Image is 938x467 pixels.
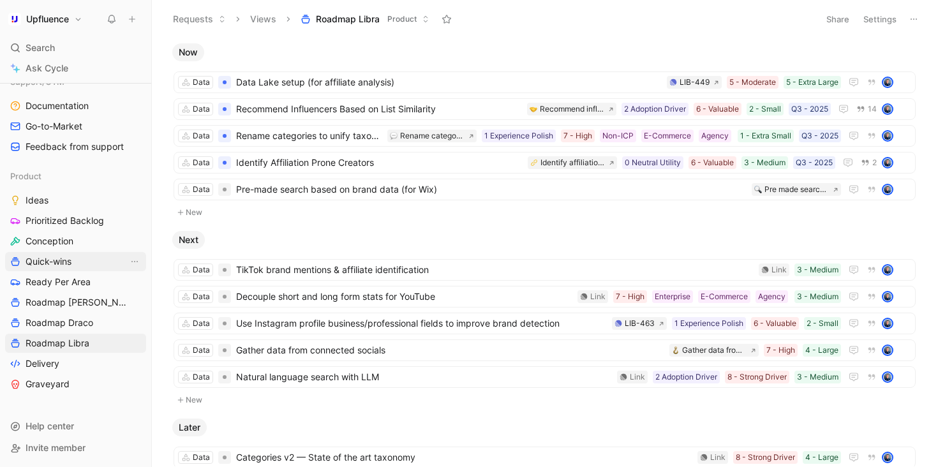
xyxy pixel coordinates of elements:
span: Use Instagram profile business/professional fields to improve brand detection [236,316,607,331]
span: TikTok brand mentions & affiliate identification [236,262,754,278]
div: Link [630,371,645,383]
span: Rename categories to unify taxonomy [236,128,382,144]
div: Q3 - 2025 [796,156,833,169]
img: 🔍 [754,186,762,193]
span: Gather data from connected socials [236,343,664,358]
img: avatar [883,346,892,355]
button: Roadmap LibraProduct [295,10,435,29]
div: Data [193,156,210,169]
div: Data [193,371,210,383]
span: Next [179,233,198,246]
div: Data [193,317,210,330]
div: Identify affiliation prone creators [540,156,605,169]
div: 2 Adoption Driver [655,371,717,383]
img: avatar [883,131,892,140]
div: E-Commerce [701,290,748,303]
div: Data [193,451,210,464]
img: avatar [883,158,892,167]
button: New [172,205,917,220]
button: 14 [854,102,879,116]
div: 3 - Medium [797,263,838,276]
div: Support/GTMDocumentationGo-to-MarketFeedback from support [5,72,146,156]
span: Roadmap Draco [26,316,93,329]
div: 7 - High [616,290,644,303]
span: Delivery [26,357,59,370]
div: NextNew [167,231,922,408]
a: Ask Cycle [5,59,146,78]
button: Next [172,231,205,249]
div: Rename categories to unify taxonomy [400,130,465,142]
div: 8 - Strong Driver [736,451,795,464]
div: 3 - Medium [797,290,838,303]
div: 0 Neutral Utility [625,156,681,169]
div: Gather data from connected socials [682,344,747,357]
button: Later [172,419,207,436]
div: Help center [5,417,146,436]
span: Feedback from support [26,140,124,153]
span: Decouple short and long form stats for YouTube [236,289,572,304]
span: Documentation [26,100,89,112]
a: DataTikTok brand mentions & affiliate identification3 - MediumLinkavatar [174,259,916,281]
div: LIB-463 [625,317,655,330]
a: DataDecouple short and long form stats for YouTube3 - MediumAgencyE-CommerceEnterprise7 - HighLin... [174,286,916,308]
button: UpfluenceUpfluence [5,10,86,28]
span: Pre-made search based on brand data (for Wix) [236,182,747,197]
div: 5 - Extra Large [786,76,838,89]
img: avatar [883,78,892,87]
a: DataData Lake setup (for affiliate analysis)5 - Extra Large5 - ModerateLIB-449avatar [174,71,916,93]
div: Pre made search based on brand data [764,183,829,196]
div: 2 Adoption Driver [624,103,686,115]
span: Natural language search with LLM [236,369,612,385]
div: Data [193,183,210,196]
a: Delivery [5,354,146,373]
span: Roadmap Libra [26,337,89,350]
span: Quick-wins [26,255,71,268]
img: avatar [883,105,892,114]
a: Roadmap Libra [5,334,146,353]
a: Documentation [5,96,146,115]
div: Data [193,344,210,357]
button: Views [244,10,282,29]
span: Conception [26,235,73,248]
span: Identify Affiliation Prone Creators [236,155,523,170]
div: Agency [701,130,729,142]
button: 2 [858,156,879,170]
a: Quick-winsView actions [5,252,146,271]
div: Data [193,263,210,276]
button: Share [821,10,855,28]
div: Enterprise [655,290,690,303]
img: avatar [883,373,892,382]
span: Ready Per Area [26,276,91,288]
img: 🪝 [672,346,680,354]
a: Ideas [5,191,146,210]
div: 6 - Valuable [754,317,796,330]
img: avatar [883,265,892,274]
div: 7 - High [766,344,795,357]
span: Invite member [26,442,86,453]
span: 14 [868,105,877,113]
div: 1 Experience Polish [484,130,553,142]
div: 4 - Large [805,451,838,464]
span: Roadmap Libra [316,13,380,26]
div: 3 - Medium [744,156,785,169]
button: Now [172,43,204,61]
img: avatar [883,453,892,462]
span: Product [10,170,41,182]
span: Ask Cycle [26,61,68,76]
button: New [172,392,917,408]
div: 3 - Medium [797,371,838,383]
a: DataRename categories to unify taxonomyQ3 - 20251 - Extra SmallAgencyE-CommerceNon-ICP7 - High1 E... [174,125,916,147]
a: DataPre-made search based on brand data (for Wix)🔍Pre made search based on brand dataavatar [174,179,916,200]
span: Prioritized Backlog [26,214,104,227]
a: Feedback from support [5,137,146,156]
span: Help center [26,420,74,431]
img: Upfluence [8,13,21,26]
div: 4 - Large [805,344,838,357]
img: 💬 [390,132,398,140]
img: 🤝 [530,105,537,113]
a: Prioritized Backlog [5,211,146,230]
a: Roadmap [PERSON_NAME] [5,293,146,312]
a: Ready Per Area [5,272,146,292]
div: 2 - Small [807,317,838,330]
div: Data [193,103,210,115]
